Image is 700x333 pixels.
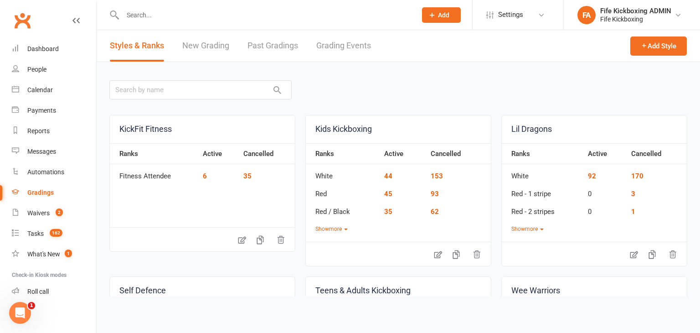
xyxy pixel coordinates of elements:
[502,143,583,164] th: Ranks
[631,190,635,198] a: 3
[27,250,60,258] div: What's New
[12,80,96,100] a: Calendar
[380,143,426,164] th: Active
[27,209,50,217] div: Waivers
[583,182,627,200] td: 0
[306,115,491,143] a: Kids Kickboxing
[27,45,59,52] div: Dashboard
[27,288,49,295] div: Roll call
[203,172,207,180] a: 6
[431,172,443,180] a: 153
[12,281,96,302] a: Roll call
[631,172,643,180] a: 170
[384,190,392,198] a: 45
[12,59,96,80] a: People
[12,162,96,182] a: Automations
[306,182,380,200] td: Red
[12,244,96,265] a: What's New1
[110,164,198,182] td: Fitness Attendee
[583,200,627,218] td: 0
[502,182,583,200] td: Red - 1 stripe
[583,143,627,164] th: Active
[65,250,72,257] span: 1
[56,208,63,216] span: 2
[110,115,295,143] a: KickFit Fitness
[588,172,596,180] a: 92
[239,143,295,164] th: Cancelled
[384,208,392,216] a: 35
[431,208,439,216] a: 62
[600,15,671,23] div: Fife Kickboxing
[502,115,687,143] a: Lil Dragons
[27,86,53,94] div: Calendar
[631,208,635,216] a: 1
[27,66,46,73] div: People
[243,172,252,180] a: 35
[502,277,687,305] a: Wee Warriors
[511,225,544,234] button: Showmore
[28,302,35,309] span: 1
[11,9,34,32] a: Clubworx
[109,80,292,99] input: Search by name
[27,189,54,196] div: Gradings
[384,172,392,180] a: 44
[577,6,596,24] div: FA
[306,164,380,182] td: White
[12,182,96,203] a: Gradings
[315,225,348,234] button: Showmore
[9,302,31,324] iframe: Intercom live chat
[600,7,671,15] div: Fife Kickboxing ADMIN
[120,9,410,21] input: Search...
[630,36,687,56] button: Add Style
[498,5,523,25] span: Settings
[27,148,56,155] div: Messages
[306,277,491,305] a: Teens & Adults Kickboxing
[110,143,198,164] th: Ranks
[422,7,461,23] button: Add
[426,143,491,164] th: Cancelled
[12,121,96,141] a: Reports
[12,203,96,224] a: Waivers 2
[12,224,96,244] a: Tasks 162
[110,277,295,305] a: Self Defence
[27,107,56,114] div: Payments
[198,143,239,164] th: Active
[247,30,298,62] a: Past Gradings
[502,164,583,182] td: White
[12,141,96,162] a: Messages
[316,30,371,62] a: Grading Events
[431,190,439,198] a: 93
[182,30,229,62] a: New Grading
[438,11,449,19] span: Add
[110,30,164,62] a: Styles & Ranks
[306,143,380,164] th: Ranks
[12,100,96,121] a: Payments
[27,230,44,237] div: Tasks
[50,229,62,237] span: 162
[502,200,583,218] td: Red - 2 stripes
[27,168,64,176] div: Automations
[27,127,50,135] div: Reports
[12,39,96,59] a: Dashboard
[627,143,687,164] th: Cancelled
[306,200,380,218] td: Red / Black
